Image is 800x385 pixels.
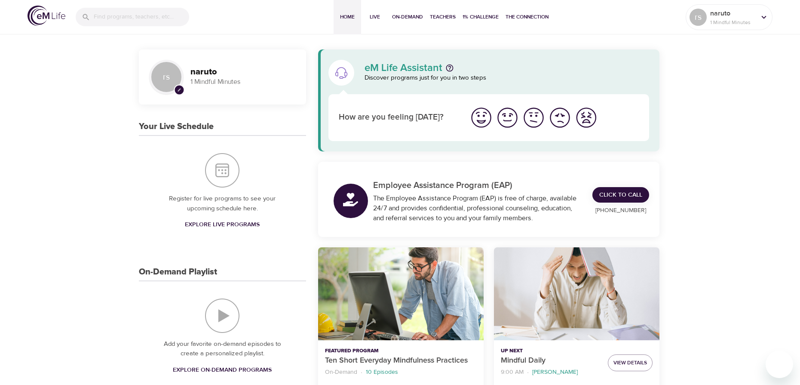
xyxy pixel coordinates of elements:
li: · [361,367,362,378]
p: 10 Episodes [366,368,398,377]
a: Explore On-Demand Programs [169,362,275,378]
nav: breadcrumb [501,367,601,378]
p: Ten Short Everyday Mindfulness Practices [325,355,477,367]
p: Up Next [501,347,601,355]
button: I'm feeling great [468,105,494,131]
p: [PERSON_NAME] [532,368,578,377]
span: The Connection [506,12,549,22]
a: Click to Call [592,187,649,203]
span: Home [337,12,358,22]
p: Add your favorite on-demand episodes to create a personalized playlist. [156,339,289,359]
p: Featured Program [325,347,477,355]
input: Find programs, teachers, etc... [94,8,189,26]
iframe: Button to launch messaging window [766,351,793,378]
p: Employee Assistance Program (EAP) [373,179,582,192]
img: great [469,106,493,129]
img: On-Demand Playlist [205,299,239,333]
button: Mindful Daily [494,247,659,341]
span: Click to Call [599,190,642,200]
span: Explore On-Demand Programs [173,365,272,376]
p: How are you feeling [DATE]? [339,111,458,124]
p: naruto [710,8,756,18]
div: rs [690,9,707,26]
p: 1 Mindful Minutes [710,18,756,26]
img: bad [548,106,572,129]
button: Ten Short Everyday Mindfulness Practices [318,247,484,341]
button: I'm feeling good [494,105,521,131]
li: · [527,367,529,378]
button: I'm feeling worst [573,105,599,131]
span: 1% Challenge [463,12,499,22]
p: 1 Mindful Minutes [190,77,296,87]
p: Discover programs just for you in two steps [365,73,650,83]
div: rs [149,60,184,94]
img: good [496,106,519,129]
p: Register for live programs to see your upcoming schedule here. [156,194,289,213]
p: [PHONE_NUMBER] [592,206,649,215]
button: I'm feeling ok [521,105,547,131]
h3: On-Demand Playlist [139,267,217,277]
img: logo [28,6,65,26]
h3: naruto [190,67,296,77]
h3: Your Live Schedule [139,122,214,132]
button: I'm feeling bad [547,105,573,131]
span: On-Demand [392,12,423,22]
span: Teachers [430,12,456,22]
a: Explore Live Programs [181,217,263,233]
nav: breadcrumb [325,367,477,378]
div: The Employee Assistance Program (EAP) is free of charge, available 24/7 and provides confidential... [373,194,582,223]
span: Live [365,12,385,22]
span: View Details [613,358,647,367]
span: Explore Live Programs [185,219,260,230]
button: View Details [608,354,653,371]
p: eM Life Assistant [365,63,442,73]
p: Mindful Daily [501,355,601,367]
img: worst [574,106,598,129]
p: 9:00 AM [501,368,524,377]
img: eM Life Assistant [334,66,348,80]
p: On-Demand [325,368,357,377]
img: ok [522,106,546,129]
img: Your Live Schedule [205,153,239,188]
